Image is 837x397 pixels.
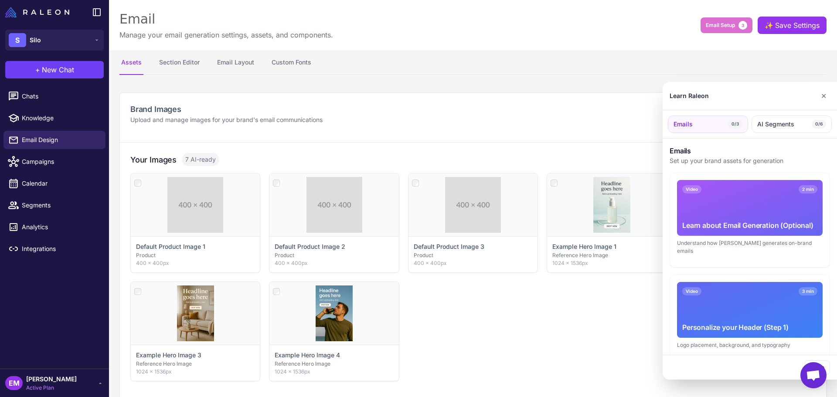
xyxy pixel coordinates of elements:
span: Emails [674,119,693,129]
div: Logo placement, background, and typography [677,341,823,349]
button: AI Segments0/6 [752,115,832,133]
button: Close [817,87,830,105]
span: AI Segments [757,119,794,129]
div: Learn Raleon [670,91,709,101]
button: Close [805,360,830,374]
p: Set up your brand assets for generation [670,156,830,166]
span: 0/6 [812,120,826,129]
div: Personalize your Header (Step 1) [682,322,817,333]
span: 2 min [799,185,817,193]
span: Video [682,287,701,295]
div: Chat abierto [800,362,827,388]
span: Video [682,185,701,193]
span: 0/3 [728,120,742,129]
h3: Emails [670,146,830,156]
button: Emails0/3 [668,115,748,133]
div: Understand how [PERSON_NAME] generates on-brand emails [677,239,823,255]
div: Learn about Email Generation (Optional) [682,220,817,231]
span: 3 min [799,287,817,295]
button: Personalize [677,354,707,362]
